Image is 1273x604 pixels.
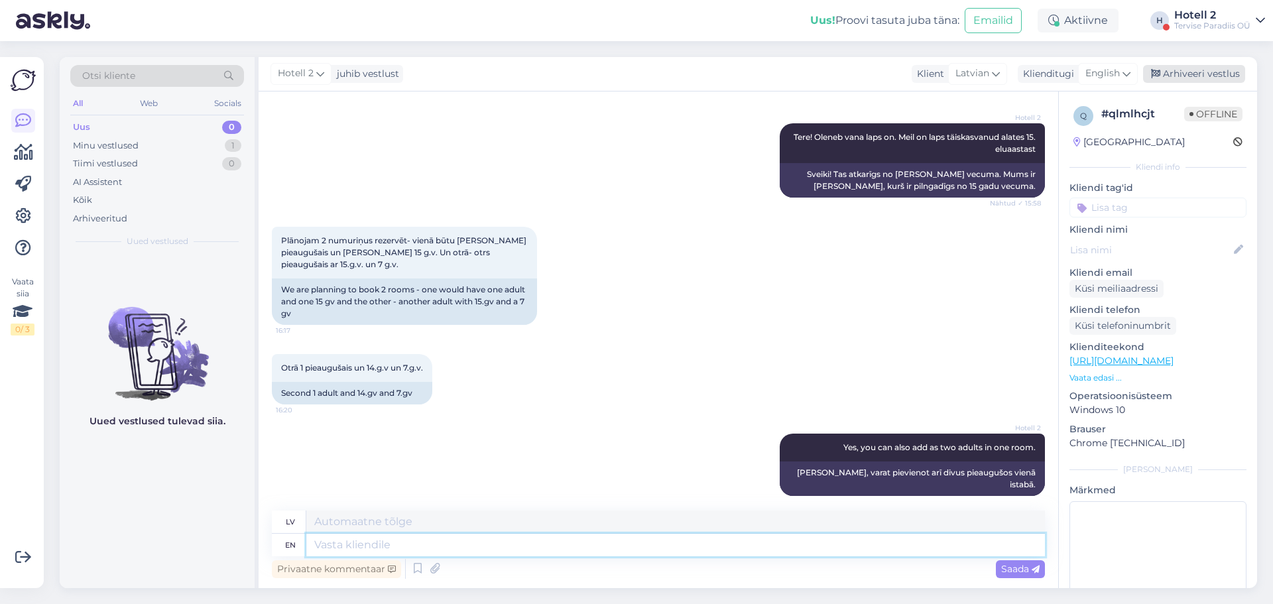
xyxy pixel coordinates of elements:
span: Latvian [955,66,989,81]
div: H [1150,11,1169,30]
p: Uued vestlused tulevad siia. [90,414,225,428]
div: 0 [222,121,241,134]
div: Küsi meiliaadressi [1069,280,1164,298]
p: Windows 10 [1069,403,1246,417]
div: Privaatne kommentaar [272,560,401,578]
div: We are planning to book 2 rooms - one would have one adult and one 15 gv and the other - another ... [272,278,537,325]
p: Kliendi tag'id [1069,181,1246,195]
div: Tiimi vestlused [73,157,138,170]
div: en [285,534,296,556]
span: English [1085,66,1120,81]
p: Märkmed [1069,483,1246,497]
span: Tere! Oleneb vana laps on. Meil on laps täiskasvanud alates 15. eluaastast [794,132,1038,154]
div: juhib vestlust [332,67,399,81]
div: Uus [73,121,90,134]
span: 16:17 [276,326,326,335]
div: Aktiivne [1038,9,1119,32]
div: Vaata siia [11,276,34,335]
button: Emailid [965,8,1022,33]
span: Nähtud ✓ 15:58 [990,198,1041,208]
div: Sveiki! Tas atkarīgs no [PERSON_NAME] vecuma. Mums ir [PERSON_NAME], kurš ir pilngadīgs no 15 gad... [780,163,1045,198]
p: Klienditeekond [1069,340,1246,354]
p: Brauser [1069,422,1246,436]
div: Tervise Paradiis OÜ [1174,21,1250,31]
div: Hotell 2 [1174,10,1250,21]
div: [PERSON_NAME] [1069,463,1246,475]
img: Askly Logo [11,68,36,93]
div: lv [286,511,295,533]
input: Lisa nimi [1070,243,1231,257]
span: Uued vestlused [127,235,188,247]
div: Minu vestlused [73,139,139,152]
div: Kliendi info [1069,161,1246,173]
div: Küsi telefoninumbrit [1069,317,1176,335]
div: Arhiveeritud [73,212,127,225]
div: Socials [212,95,244,112]
span: Hotell 2 [991,423,1041,433]
p: Kliendi telefon [1069,303,1246,317]
div: Second 1 adult and 14.gv and 7.gv [272,382,432,404]
a: Hotell 2Tervise Paradiis OÜ [1174,10,1265,31]
div: 0 [222,157,241,170]
div: [PERSON_NAME], varat pievienot arī divus pieaugušos vienā istabā. [780,461,1045,496]
input: Lisa tag [1069,198,1246,217]
a: [URL][DOMAIN_NAME] [1069,355,1174,367]
span: 16:20 [276,405,326,415]
div: AI Assistent [73,176,122,189]
p: Vaata edasi ... [1069,372,1246,384]
span: Offline [1184,107,1243,121]
div: [GEOGRAPHIC_DATA] [1073,135,1185,149]
span: Hotell 2 [278,66,314,81]
div: Arhiveeri vestlus [1143,65,1245,83]
span: 18:29 [991,497,1041,507]
div: # qlmlhcjt [1101,106,1184,122]
span: Yes, you can also add as two adults in one room. [843,442,1036,452]
p: Kliendi nimi [1069,223,1246,237]
span: Saada [1001,563,1040,575]
p: Operatsioonisüsteem [1069,389,1246,403]
p: Kliendi email [1069,266,1246,280]
div: Web [137,95,160,112]
span: Hotell 2 [991,113,1041,123]
div: 0 / 3 [11,324,34,335]
p: Chrome [TECHNICAL_ID] [1069,436,1246,450]
span: Plānojam 2 numuriņus rezervēt- vienā būtu [PERSON_NAME] pieaugušais un [PERSON_NAME] 15 g.v. Un o... [281,235,528,269]
div: 1 [225,139,241,152]
div: Kõik [73,194,92,207]
div: Proovi tasuta juba täna: [810,13,959,29]
img: No chats [60,283,255,402]
div: Klienditugi [1018,67,1074,81]
div: All [70,95,86,112]
div: Klient [912,67,944,81]
span: Otsi kliente [82,69,135,83]
b: Uus! [810,14,835,27]
span: Otrā 1 pieaugušais un 14.g.v un 7.g.v. [281,363,423,373]
span: q [1080,111,1087,121]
